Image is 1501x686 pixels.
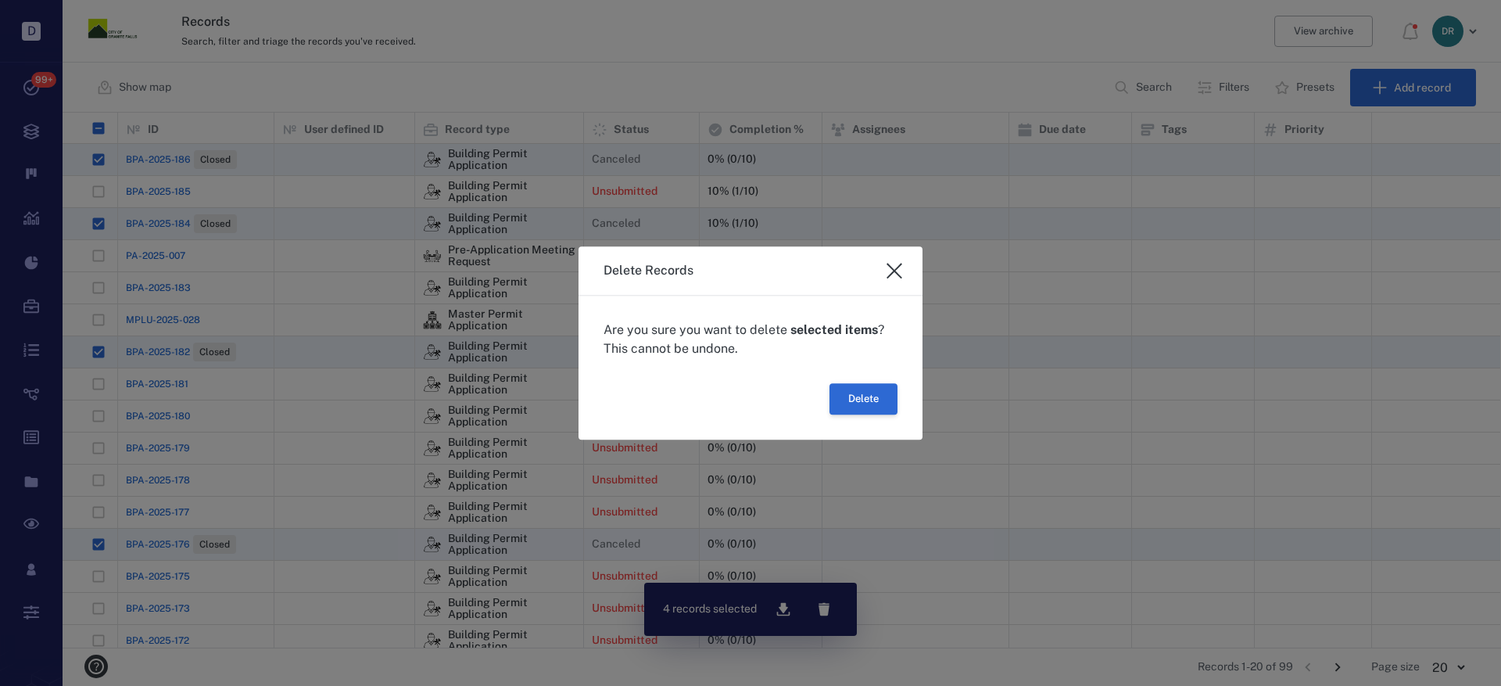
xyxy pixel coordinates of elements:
[604,321,897,358] p: Are you sure you want to delete ? This cannot be undone.
[879,255,910,286] button: close
[829,383,897,415] button: Delete
[604,261,693,280] h3: Delete Records
[790,322,878,337] strong: selected items
[35,11,67,25] span: Help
